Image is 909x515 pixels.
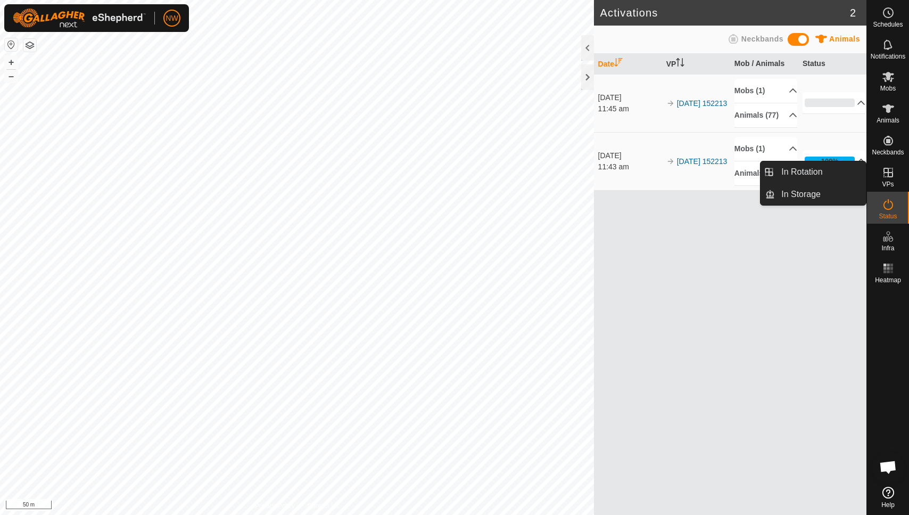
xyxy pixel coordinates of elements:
[872,149,904,156] span: Neckbands
[734,137,798,161] p-accordion-header: Mobs (1)
[798,54,866,75] th: Status
[803,150,866,171] p-accordion-header: 100%
[598,92,662,103] div: [DATE]
[781,188,821,201] span: In Storage
[761,161,866,183] li: In Rotation
[666,157,675,166] img: arrow
[666,99,675,108] img: arrow
[662,54,730,75] th: VP
[829,35,860,43] span: Animals
[166,13,178,24] span: NW
[877,117,899,124] span: Animals
[13,9,146,28] img: Gallagher Logo
[881,245,894,251] span: Infra
[676,60,684,68] p-sorticon: Activate to sort
[598,161,662,173] div: 11:43 am
[775,184,866,205] a: In Storage
[5,38,18,51] button: Reset Map
[881,502,895,508] span: Help
[850,5,856,21] span: 2
[307,501,338,511] a: Contact Us
[775,161,866,183] a: In Rotation
[734,161,798,185] p-accordion-header: Animals (77)
[5,56,18,69] button: +
[875,277,901,283] span: Heatmap
[5,70,18,83] button: –
[677,157,728,166] a: [DATE] 152213
[873,21,903,28] span: Schedules
[871,53,905,60] span: Notifications
[598,103,662,115] div: 11:45 am
[598,150,662,161] div: [DATE]
[805,99,855,107] div: 0%
[741,35,783,43] span: Neckbands
[882,181,894,187] span: VPs
[781,166,822,178] span: In Rotation
[734,103,798,127] p-accordion-header: Animals (77)
[23,39,36,52] button: Map Layers
[594,54,662,75] th: Date
[614,60,623,68] p-sorticon: Activate to sort
[872,451,904,483] a: Open chat
[730,54,798,75] th: Mob / Animals
[867,483,909,512] a: Help
[677,99,728,108] a: [DATE] 152213
[255,501,295,511] a: Privacy Policy
[805,157,855,165] div: 100%
[880,85,896,92] span: Mobs
[600,6,850,19] h2: Activations
[761,184,866,205] li: In Storage
[803,92,866,113] p-accordion-header: 0%
[879,213,897,219] span: Status
[734,79,798,103] p-accordion-header: Mobs (1)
